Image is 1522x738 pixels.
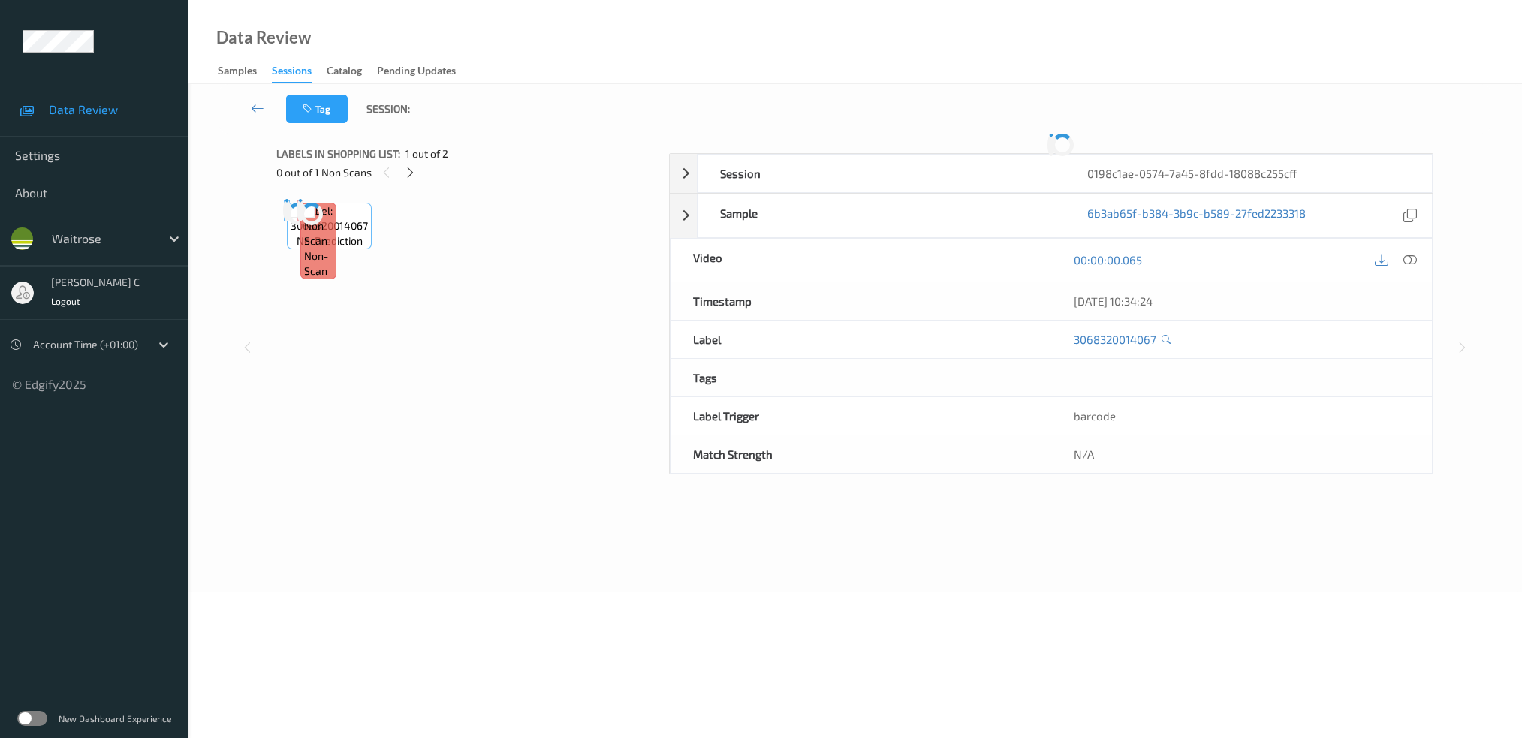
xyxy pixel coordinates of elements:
a: Pending Updates [377,61,471,82]
div: Session [698,155,1065,192]
span: Session: [366,101,410,116]
span: no-prediction [297,233,363,249]
div: 0198c1ae-0574-7a45-8fdd-18088c255cff [1065,155,1432,192]
div: barcode [1051,397,1432,435]
span: Labels in shopping list: [276,146,400,161]
span: non-scan [304,249,333,279]
div: Timestamp [671,282,1051,320]
div: Tags [671,359,1051,396]
div: 0 out of 1 Non Scans [276,163,659,182]
div: Label Trigger [671,397,1051,435]
div: Data Review [216,30,311,45]
div: Match Strength [671,435,1051,473]
a: Samples [218,61,272,82]
a: 00:00:00.065 [1074,252,1142,267]
div: Catalog [327,63,362,82]
div: Video [671,239,1051,282]
div: Pending Updates [377,63,456,82]
span: 1 out of 2 [405,146,448,161]
a: 6b3ab65f-b384-3b9c-b589-27fed2233318 [1087,206,1306,226]
span: Label: Non-Scan [304,203,333,249]
a: Sessions [272,61,327,83]
a: Catalog [327,61,377,82]
div: Session0198c1ae-0574-7a45-8fdd-18088c255cff [670,154,1433,193]
div: Label [671,321,1051,358]
button: Tag [286,95,348,123]
a: 3068320014067 [1074,332,1156,347]
div: Sessions [272,63,312,83]
div: Samples [218,63,257,82]
div: N/A [1051,435,1432,473]
div: Sample6b3ab65f-b384-3b9c-b589-27fed2233318 [670,194,1433,238]
div: [DATE] 10:34:24 [1074,294,1409,309]
div: Sample [698,194,1065,237]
